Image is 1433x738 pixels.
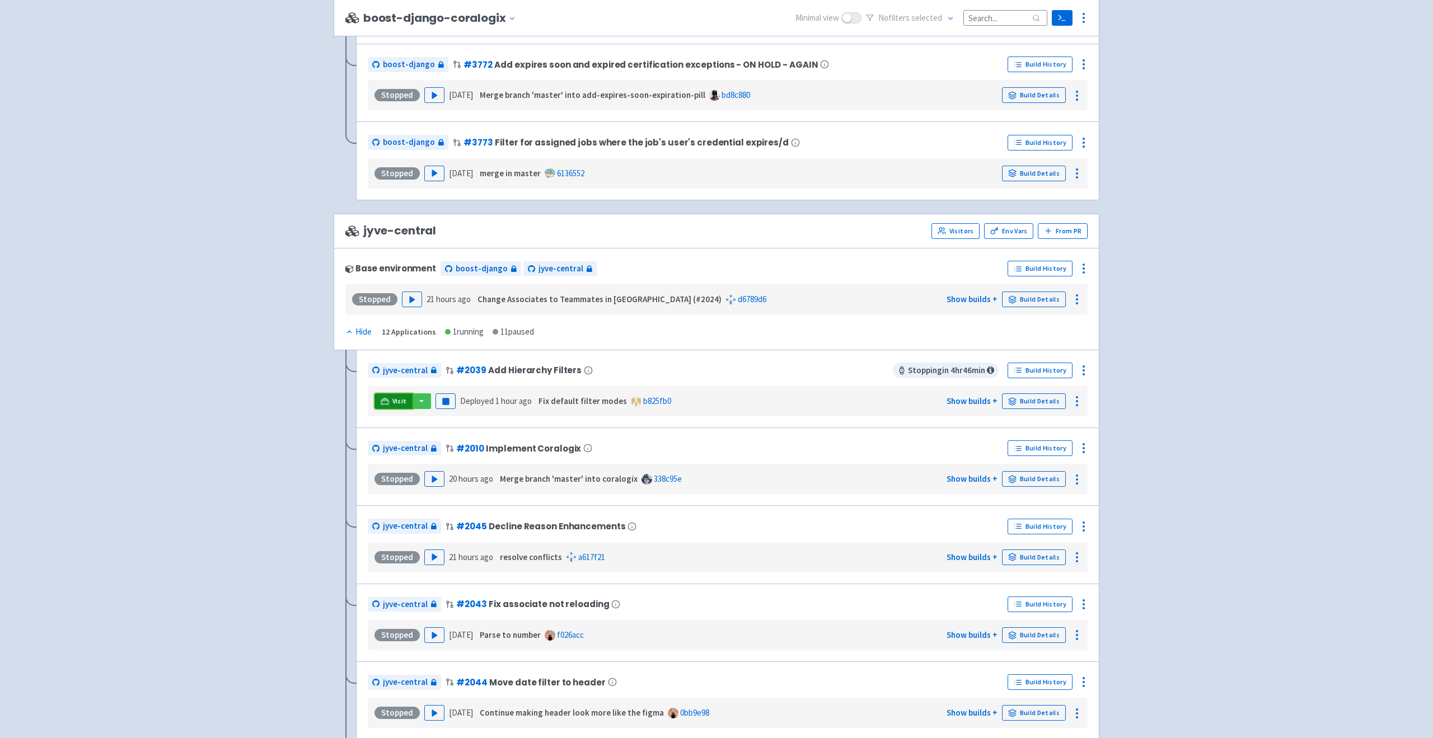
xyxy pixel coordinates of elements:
[424,87,444,103] button: Play
[488,365,582,375] span: Add Hierarchy Filters
[345,264,436,273] div: Base environment
[345,326,372,339] div: Hide
[738,294,766,304] a: d6789d6
[480,168,541,178] strong: merge in master
[795,12,839,25] span: Minimal view
[1008,674,1073,690] a: Build History
[911,12,942,23] span: selected
[538,396,627,406] strong: Fix default filter modes
[374,707,420,719] div: Stopped
[963,10,1047,25] input: Search...
[463,59,492,70] a: #3772
[449,552,493,562] time: 21 hours ago
[494,60,818,69] span: Add expires soon and expired certification exceptions - ON HOLD - AGAIN
[947,552,998,562] a: Show builds +
[383,442,428,455] span: jyve-central
[1002,166,1066,181] a: Build Details
[947,707,998,718] a: Show builds +
[392,397,407,406] span: Visit
[456,364,486,376] a: #2039
[374,629,420,641] div: Stopped
[1008,135,1073,151] a: Build History
[495,138,788,147] span: Filter for assigned jobs where the job's user's credential expires/d
[480,707,664,718] strong: Continue making header look more like the figma
[480,90,705,100] strong: Merge branch 'master' into add-expires-soon-expiration-pill
[368,57,448,72] a: boost-django
[368,363,441,378] a: jyve-central
[1008,57,1073,72] a: Build History
[500,473,638,484] strong: Merge branch 'master' into coralogix
[368,519,441,534] a: jyve-central
[493,326,534,339] div: 11 paused
[654,473,682,484] a: 338c95e
[1002,471,1066,487] a: Build Details
[722,90,750,100] a: bd8c880
[1002,549,1066,565] a: Build Details
[456,520,486,532] a: #2045
[495,396,532,406] time: 1 hour ago
[477,294,722,304] strong: Change Associates to Teammates in [GEOGRAPHIC_DATA] (#2024)
[1052,10,1073,26] a: Terminal
[424,705,444,721] button: Play
[557,629,584,640] a: f026acc
[374,167,420,180] div: Stopped
[449,629,473,640] time: [DATE]
[449,90,473,100] time: [DATE]
[383,364,428,377] span: jyve-central
[931,223,980,239] a: Visitors
[489,599,609,609] span: Fix associate not reloading
[1002,627,1066,643] a: Build Details
[489,521,625,531] span: Decline Reason Enhancements
[480,629,541,640] strong: Parse to number
[456,676,487,688] a: #2044
[947,629,998,640] a: Show builds +
[383,598,428,611] span: jyve-central
[947,294,998,304] a: Show builds +
[489,678,605,687] span: Move date filter to header
[435,393,456,409] button: Pause
[383,676,428,689] span: jyve-central
[643,396,671,406] a: b825fb0
[352,293,397,305] div: Stopped
[449,168,473,178] time: [DATE]
[538,262,583,275] span: jyve-central
[424,627,444,643] button: Play
[578,552,605,562] a: a617f21
[500,552,562,562] strong: resolve conflicts
[893,363,999,378] span: Stopping in 4 hr 46 min
[424,166,444,181] button: Play
[1002,87,1066,103] a: Build Details
[984,223,1033,239] a: Env Vars
[947,396,998,406] a: Show builds +
[557,168,584,178] a: 6136552
[363,12,521,25] button: boost-django-coralogix
[368,441,441,456] a: jyve-central
[1002,705,1066,721] a: Build Details
[460,396,532,406] span: Deployed
[463,137,493,148] a: #3773
[445,326,484,339] div: 1 running
[680,707,709,718] a: 0bb9e98
[382,326,436,339] div: 12 Applications
[947,473,998,484] a: Show builds +
[368,135,448,150] a: boost-django
[374,473,420,485] div: Stopped
[368,597,441,612] a: jyve-central
[345,224,436,237] span: jyve-central
[402,292,422,307] button: Play
[1008,596,1073,612] a: Build History
[345,326,373,339] button: Hide
[374,89,420,101] div: Stopped
[1008,440,1073,456] a: Build History
[368,675,441,690] a: jyve-central
[878,12,942,25] span: No filter s
[383,58,435,71] span: boost-django
[427,294,471,304] time: 21 hours ago
[1008,261,1073,276] a: Build History
[523,261,597,276] a: jyve-central
[374,393,413,409] a: Visit
[449,473,493,484] time: 20 hours ago
[1002,292,1066,307] a: Build Details
[456,262,508,275] span: boost-django
[424,471,444,487] button: Play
